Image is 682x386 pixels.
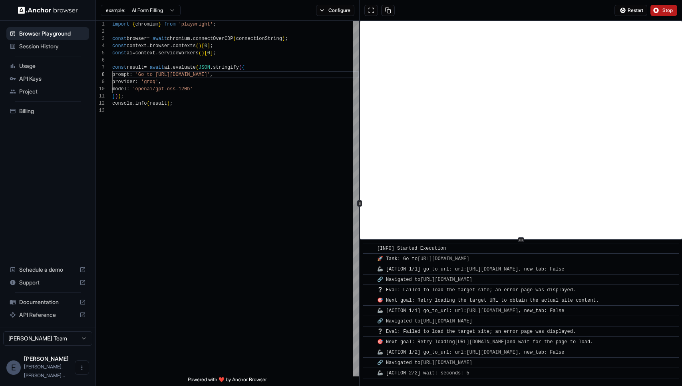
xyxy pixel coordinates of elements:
[118,94,121,99] span: )
[179,22,213,27] span: 'playwright'
[6,105,89,117] div: Billing
[367,369,371,377] span: ​
[377,277,475,283] span: 🔗 Navigated to
[127,50,132,56] span: ai
[96,35,105,42] div: 3
[170,65,173,70] span: .
[210,72,213,78] span: ,
[19,75,86,83] span: API Keys
[173,43,196,49] span: contexts
[6,263,89,276] div: Schedule a demo
[127,86,129,92] span: :
[96,93,105,100] div: 11
[112,86,127,92] span: model
[135,50,155,56] span: context
[19,30,86,38] span: Browser Playground
[112,36,127,42] span: const
[196,65,199,70] span: (
[96,64,105,71] div: 7
[135,72,210,78] span: 'Go to [URL][DOMAIN_NAME]'
[614,5,647,16] button: Restart
[150,43,170,49] span: browser
[367,359,371,367] span: ​
[377,370,469,376] span: 🦾 [ACTION 2/2] wait: seconds: 5
[164,22,176,27] span: from
[112,22,129,27] span: import
[285,36,288,42] span: ;
[377,318,475,324] span: 🔗 Navigated to
[236,36,282,42] span: connectionString
[204,50,207,56] span: [
[377,308,565,314] span: 🦾 [ACTION 1/1] go_to_url: url: , new_tab: False
[96,78,105,86] div: 9
[420,277,472,283] a: [URL][DOMAIN_NAME]
[147,36,149,42] span: =
[377,246,446,251] span: [INFO] Started Execution
[213,65,239,70] span: stringify
[173,65,196,70] span: evaluate
[204,43,207,49] span: 0
[158,50,199,56] span: serviceWorkers
[96,86,105,93] div: 10
[6,296,89,308] div: Documentation
[135,79,138,85] span: :
[167,36,190,42] span: chromium
[210,50,213,56] span: ]
[210,43,213,49] span: ;
[19,279,76,287] span: Support
[199,50,201,56] span: (
[158,22,161,27] span: }
[364,5,378,16] button: Open in full screen
[420,318,472,324] a: [URL][DOMAIN_NAME]
[112,94,115,99] span: }
[6,72,89,85] div: API Keys
[213,50,216,56] span: ;
[6,308,89,321] div: API Reference
[377,329,576,334] span: ❔ Eval: Failed to load the target site; an error page was displayed.
[127,65,144,70] span: result
[193,36,233,42] span: connectOverCDP
[141,79,158,85] span: 'groq'
[367,265,371,273] span: ​
[199,65,210,70] span: JSON
[144,65,147,70] span: =
[24,364,65,378] span: eric.n.fondren@gmail.com
[213,22,216,27] span: ;
[377,350,565,355] span: 🦾 [ACTION 1/2] go_to_url: url: , new_tab: False
[19,42,86,50] span: Session History
[196,43,199,49] span: (
[19,107,86,115] span: Billing
[367,317,371,325] span: ​
[201,50,204,56] span: )
[96,21,105,28] div: 1
[129,72,132,78] span: :
[115,94,118,99] span: )
[96,57,105,64] div: 6
[6,276,89,289] div: Support
[367,348,371,356] span: ​
[6,360,21,375] div: E
[127,43,147,49] span: context
[367,328,371,336] span: ​
[662,7,674,14] span: Stop
[377,339,593,345] span: 🎯 Next goal: Retry loading and wait for the page to load.
[467,267,519,272] a: [URL][DOMAIN_NAME]
[158,79,161,85] span: ,
[19,88,86,96] span: Project
[650,5,677,16] button: Stop
[96,42,105,50] div: 4
[112,43,127,49] span: const
[467,308,519,314] a: [URL][DOMAIN_NAME]
[19,298,76,306] span: Documentation
[628,7,643,14] span: Restart
[106,7,125,14] span: example:
[188,376,267,386] span: Powered with ❤️ by Anchor Browser
[96,28,105,35] div: 2
[420,360,472,366] a: [URL][DOMAIN_NAME]
[6,27,89,40] div: Browser Playground
[127,36,147,42] span: browser
[147,101,149,106] span: (
[381,5,395,16] button: Copy session ID
[199,43,201,49] span: )
[96,100,105,107] div: 12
